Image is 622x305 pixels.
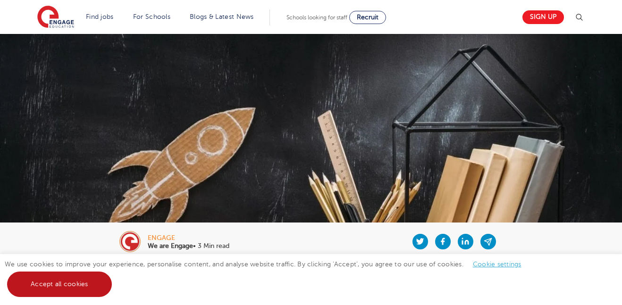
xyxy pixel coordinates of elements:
[37,6,74,29] img: Engage Education
[5,261,531,288] span: We use cookies to improve your experience, personalise content, and analyse website traffic. By c...
[148,242,193,249] b: We are Engage
[148,243,229,249] p: • 3 Min read
[133,13,170,20] a: For Schools
[473,261,521,268] a: Cookie settings
[148,235,229,241] div: engage
[286,14,347,21] span: Schools looking for staff
[190,13,254,20] a: Blogs & Latest News
[357,14,378,21] span: Recruit
[86,13,114,20] a: Find jobs
[349,11,386,24] a: Recruit
[7,272,112,297] a: Accept all cookies
[522,10,564,24] a: Sign up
